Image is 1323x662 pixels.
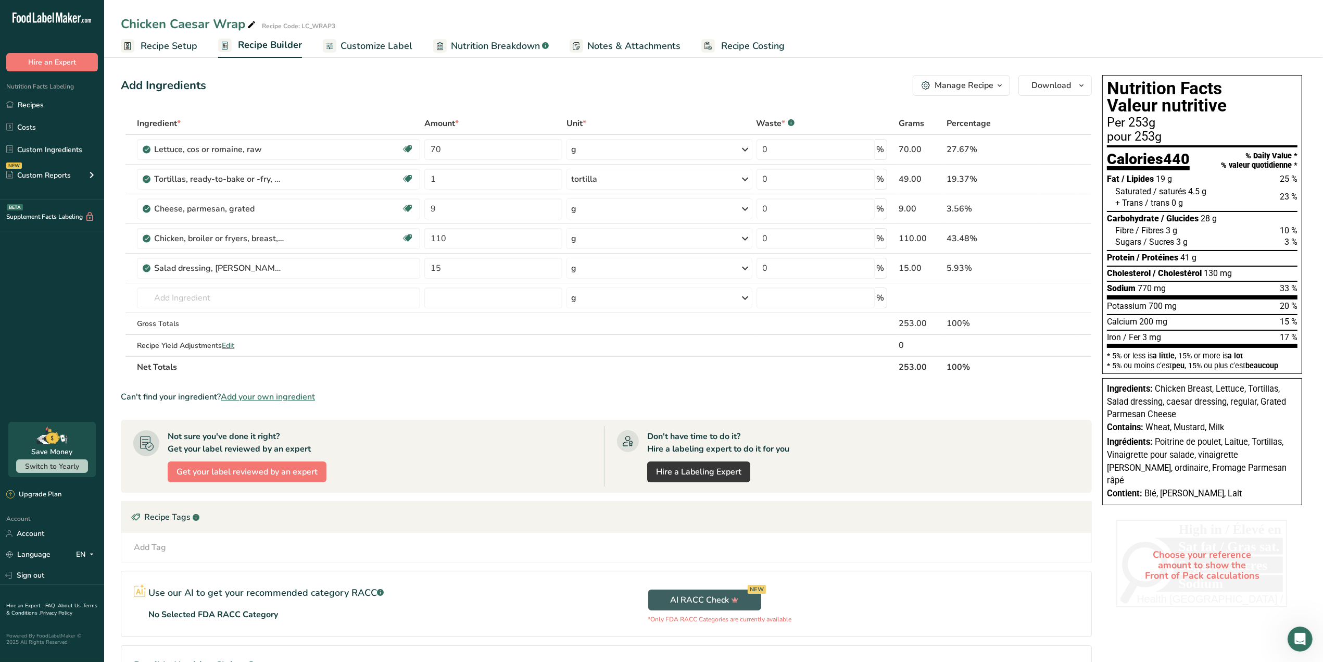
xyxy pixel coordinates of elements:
button: Manage Recipe [913,75,1010,96]
span: / Lipides [1122,174,1154,184]
span: / Fer [1123,332,1140,342]
div: Tortillas, ready-to-bake or -fry, flour, shelf stable [154,173,284,185]
span: Recipe Costing [721,39,785,53]
span: / Sucres [1143,237,1174,247]
span: Grams [899,117,924,130]
span: a lot [1228,352,1243,360]
div: g [571,262,576,274]
th: Net Totals [135,356,897,378]
div: 49.00 [899,173,942,185]
a: Notes & Attachments [570,34,681,58]
div: Salad dressing, [PERSON_NAME] dressing, regular [154,262,284,274]
div: Chicken, broiler or fryers, breast, skinless, boneless, meat only, cooked, grilled [154,232,284,245]
a: Recipe Setup [121,34,197,58]
a: Hire a Labeling Expert [647,461,750,482]
a: Customize Label [323,34,412,58]
a: About Us . [58,602,83,609]
span: Add your own ingredient [221,391,315,403]
iframe: Intercom live chat [1288,627,1313,652]
span: Unit [566,117,586,130]
div: Gross Totals [137,318,420,329]
span: Get your label reviewed by an expert [177,466,318,478]
div: Waste [757,117,795,130]
span: Fat [1107,174,1119,184]
div: Powered By FoodLabelMaker © 2025 All Rights Reserved [6,633,98,645]
span: 10 % [1280,226,1297,235]
section: * 5% or less is , 15% or more is [1107,348,1297,369]
div: g [571,292,576,304]
span: Protein [1107,253,1135,263]
span: / Cholestérol [1153,268,1202,278]
span: Sodium [1107,283,1136,293]
div: Add Tag [134,541,166,554]
a: Recipe Builder [218,33,302,58]
span: / Protéines [1137,253,1178,263]
a: Hire an Expert . [6,602,43,609]
span: Iron [1107,332,1121,342]
div: 0 [899,339,942,352]
span: a little [1153,352,1175,360]
div: NEW [6,163,22,169]
span: 130 mg [1204,268,1232,278]
div: Add Ingredients [121,77,206,94]
span: 25 % [1280,174,1297,184]
span: 440 [1163,150,1190,168]
div: Custom Reports [6,170,71,181]
div: 100% [947,317,1038,330]
div: 15.00 [899,262,942,274]
span: Cholesterol [1107,268,1151,278]
span: 700 mg [1149,301,1177,311]
div: Recipe Yield Adjustments [137,340,420,351]
span: Poitrine de poulet, Laitue, Tortillas, Vinaigrette pour salade, vinaigrette [PERSON_NAME], ordina... [1107,437,1287,485]
span: / trans [1145,198,1169,208]
p: Use our AI to get your recommended category RACC [148,586,384,600]
span: Customize Label [341,39,412,53]
div: Recipe Code: LC_WRAP3 [262,21,335,31]
span: / saturés [1153,186,1186,196]
div: Chicken Caesar Wrap [121,15,258,33]
a: Privacy Policy [40,609,72,617]
div: 19.37% [947,173,1038,185]
div: tortilla [571,173,597,185]
span: / Glucides [1161,214,1199,223]
span: Download [1031,79,1071,92]
span: Sugars [1115,237,1141,247]
div: 5.93% [947,262,1038,274]
span: Blé, [PERSON_NAME], Lait [1144,489,1242,498]
div: Save Money [32,446,73,457]
div: Cheese, parmesan, grated [154,203,284,215]
span: / Fibres [1136,226,1164,235]
div: g [571,203,576,215]
div: 27.67% [947,143,1038,156]
p: *Only FDA RACC Categories are currently available [648,615,792,624]
span: Percentage [947,117,991,130]
span: Ingredients: [1107,384,1153,394]
div: g [571,232,576,245]
button: Get your label reviewed by an expert [168,461,326,482]
div: % Daily Value * % valeur quotidienne * [1221,152,1297,170]
div: g [571,143,576,156]
span: Carbohydrate [1107,214,1159,223]
span: 3 g [1176,237,1188,247]
h1: Nutrition Facts Valeur nutritive [1107,80,1297,115]
a: Recipe Costing [701,34,785,58]
a: Nutrition Breakdown [433,34,549,58]
button: Switch to Yearly [16,459,88,473]
div: BETA [7,204,23,210]
div: Don't have time to do it? Hire a labeling expert to do it for you [647,430,789,455]
div: Manage Recipe [935,79,993,92]
input: Add Ingredient [137,288,420,308]
p: No Selected FDA RACC Category [148,608,278,621]
span: Chicken Breast, Lettuce, Tortillas, Salad dressing, caesar dressing, regular, Grated Parmesan Cheese [1107,384,1286,419]
span: 15 % [1280,317,1297,327]
span: Edit [222,341,234,351]
span: 17 % [1280,332,1297,342]
span: Ingrédients: [1107,437,1153,447]
span: 3 mg [1142,332,1161,342]
span: Potassium [1107,301,1146,311]
span: Recipe Setup [141,39,197,53]
button: Hire an Expert [6,53,98,71]
span: Calcium [1107,317,1137,327]
span: Fibre [1115,226,1133,235]
span: Amount [424,117,459,130]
